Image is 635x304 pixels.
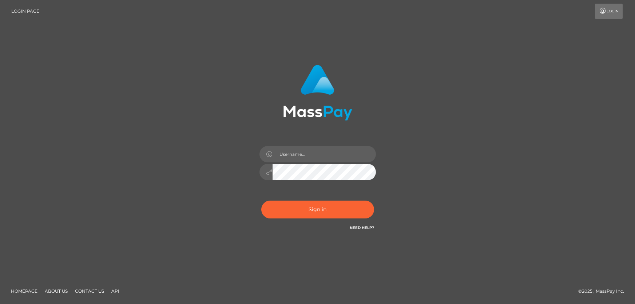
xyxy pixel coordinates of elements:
a: Need Help? [350,225,374,230]
a: Contact Us [72,285,107,297]
a: About Us [42,285,71,297]
a: Login Page [11,4,39,19]
a: Login [595,4,623,19]
button: Sign in [261,201,374,218]
a: API [108,285,122,297]
input: Username... [273,146,376,162]
img: MassPay Login [283,65,352,121]
div: © 2025 , MassPay Inc. [578,287,630,295]
a: Homepage [8,285,40,297]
